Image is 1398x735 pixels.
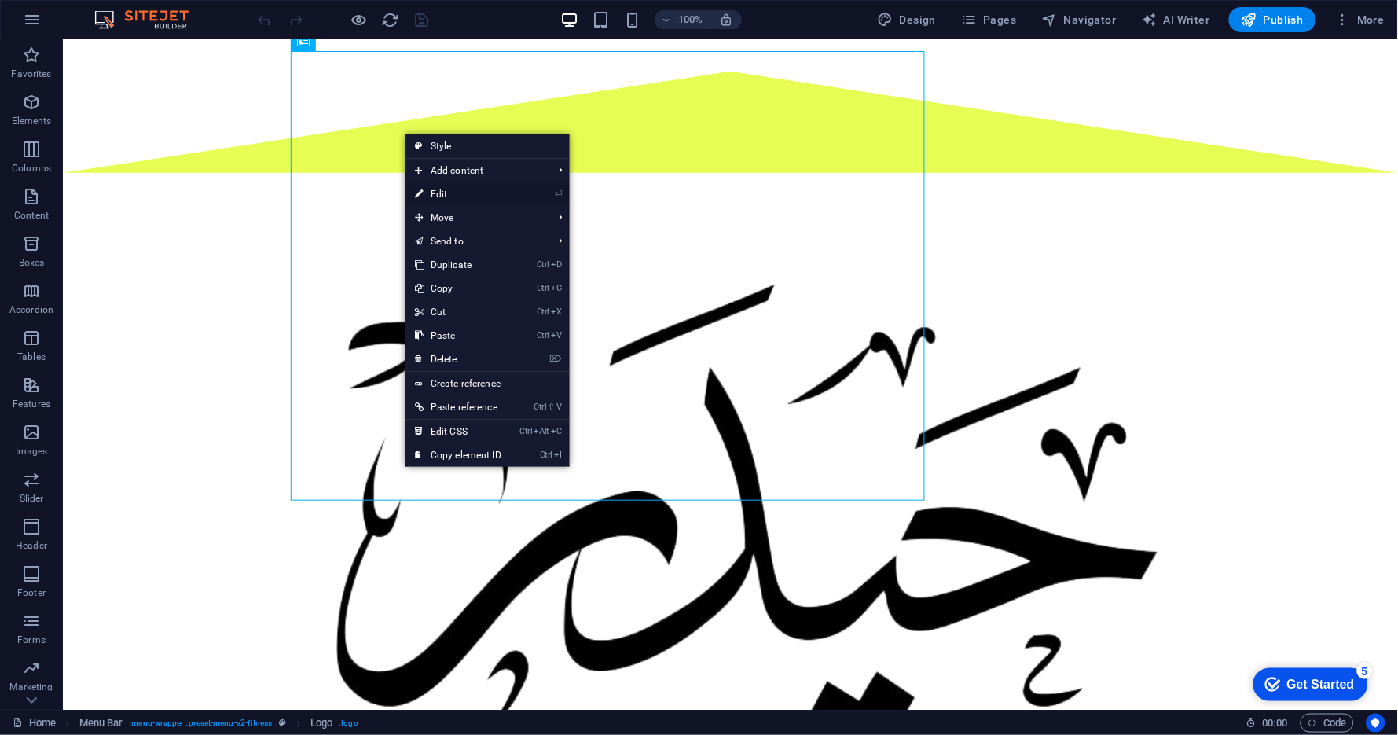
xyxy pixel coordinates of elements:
[678,10,703,29] h6: 100%
[17,586,46,599] p: Footer
[1136,7,1216,32] button: AI Writer
[1335,12,1385,28] span: More
[310,714,332,733] span: Click to select. Double-click to edit
[79,714,358,733] nav: breadcrumb
[961,12,1016,28] span: Pages
[42,17,109,31] div: Get Started
[537,307,549,317] i: Ctrl
[537,259,549,270] i: Ctrl
[339,714,358,733] span: . logo
[381,10,400,29] button: reload
[405,372,570,395] a: Create reference
[17,351,46,363] p: Tables
[16,445,48,458] p: Images
[655,10,710,29] button: 100%
[871,7,943,32] button: Design
[12,162,51,175] p: Columns
[382,11,400,29] i: Reload page
[405,420,511,443] a: CtrlAltCEdit CSS
[13,714,56,733] a: Click to cancel selection. Double-click to open Pages
[90,10,208,29] img: Editor Logo
[405,253,511,277] a: CtrlDDuplicate
[878,12,937,28] span: Design
[1142,12,1210,28] span: AI Writer
[17,634,46,646] p: Forms
[551,283,562,293] i: C
[551,307,562,317] i: X
[14,209,49,222] p: Content
[540,450,552,460] i: Ctrl
[13,398,50,410] p: Features
[534,402,547,412] i: Ctrl
[554,450,562,460] i: I
[12,115,52,127] p: Elements
[1329,7,1391,32] button: More
[405,134,570,158] a: Style
[405,230,546,253] a: Send to
[405,159,546,182] span: Add content
[279,718,286,727] i: This element is a customizable preset
[405,206,546,230] span: Move
[520,426,533,436] i: Ctrl
[405,443,511,467] a: CtrlICopy element ID
[405,300,511,324] a: CtrlXCut
[1308,714,1347,733] span: Code
[112,3,127,19] div: 5
[9,681,53,693] p: Marketing
[1229,7,1316,32] button: Publish
[79,714,123,733] span: Click to select. Double-click to edit
[1367,714,1385,733] button: Usercentrics
[548,402,555,412] i: ⇧
[1263,714,1287,733] span: 00 00
[1242,12,1304,28] span: Publish
[537,330,549,340] i: Ctrl
[350,10,369,29] button: Click here to leave preview mode and continue editing
[955,7,1022,32] button: Pages
[551,330,562,340] i: V
[1301,714,1354,733] button: Code
[9,303,53,316] p: Accordion
[405,182,511,206] a: ⏎Edit
[549,354,562,364] i: ⌦
[1036,7,1123,32] button: Navigator
[719,13,733,27] i: On resize automatically adjust zoom level to fit chosen device.
[405,395,511,419] a: Ctrl⇧VPaste reference
[555,189,562,199] i: ⏎
[20,492,44,505] p: Slider
[534,426,549,436] i: Alt
[405,277,511,300] a: CtrlCCopy
[551,259,562,270] i: D
[551,426,562,436] i: C
[19,256,45,269] p: Boxes
[1246,714,1288,733] h6: Session time
[537,283,549,293] i: Ctrl
[16,539,47,552] p: Header
[129,714,272,733] span: . menu-wrapper .preset-menu-v2-fitness
[1042,12,1117,28] span: Navigator
[405,347,511,371] a: ⌦Delete
[11,68,51,80] p: Favorites
[1274,717,1276,729] span: :
[557,402,562,412] i: V
[405,324,511,347] a: CtrlVPaste
[871,7,943,32] div: Design (Ctrl+Alt+Y)
[8,8,123,41] div: Get Started 5 items remaining, 0% complete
